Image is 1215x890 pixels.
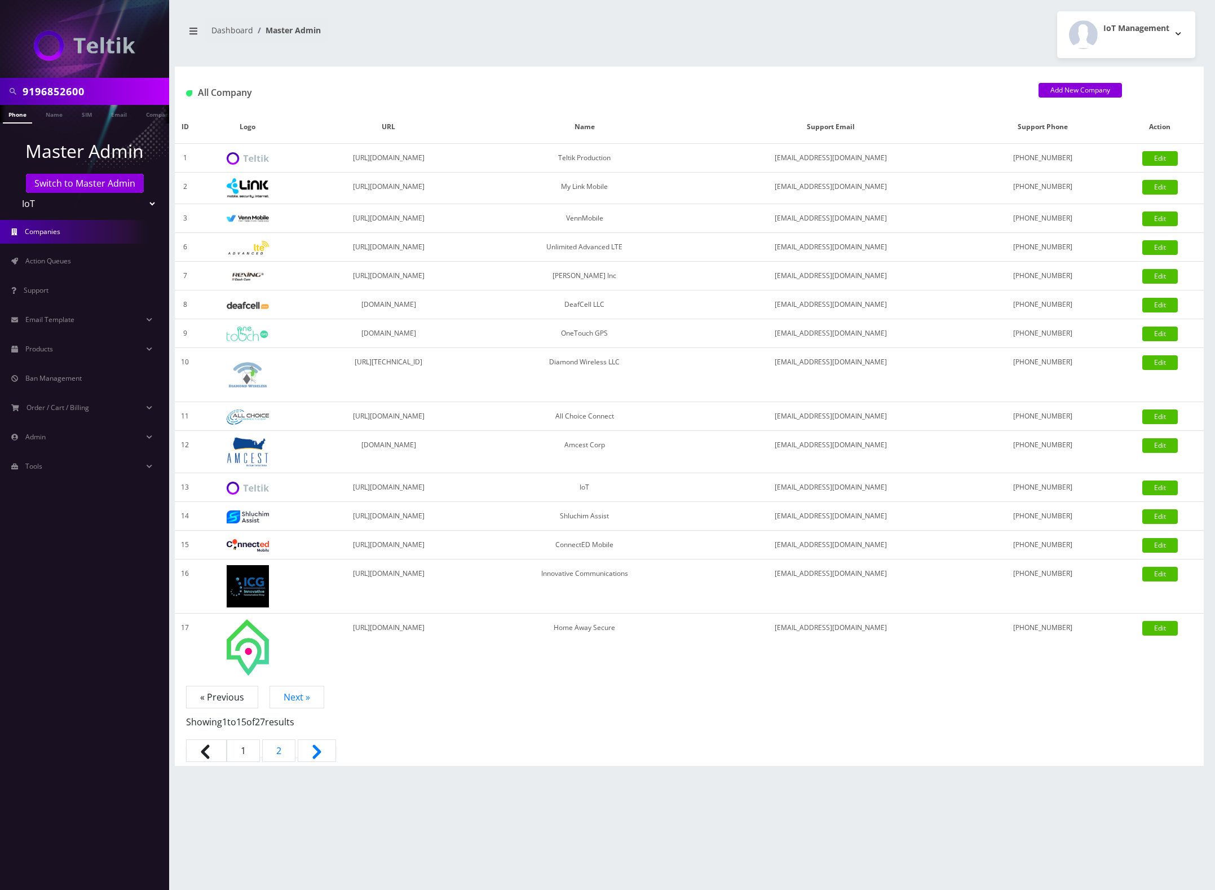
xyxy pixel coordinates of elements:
[175,431,196,473] td: 12
[300,502,477,531] td: [URL][DOMAIN_NAME]
[477,173,692,204] td: My Link Mobile
[175,473,196,502] td: 13
[1142,438,1178,453] a: Edit
[969,290,1116,319] td: [PHONE_NUMBER]
[477,473,692,502] td: IoT
[692,473,969,502] td: [EMAIL_ADDRESS][DOMAIN_NAME]
[300,531,477,559] td: [URL][DOMAIN_NAME]
[300,204,477,233] td: [URL][DOMAIN_NAME]
[692,431,969,473] td: [EMAIL_ADDRESS][DOMAIN_NAME]
[175,559,196,614] td: 16
[253,24,321,36] li: Master Admin
[300,348,477,402] td: [URL][TECHNICAL_ID]
[692,402,969,431] td: [EMAIL_ADDRESS][DOMAIN_NAME]
[1142,538,1178,553] a: Edit
[175,204,196,233] td: 3
[25,227,60,236] span: Companies
[300,402,477,431] td: [URL][DOMAIN_NAME]
[76,105,98,122] a: SIM
[477,559,692,614] td: Innovative Communications
[186,704,1192,729] p: Showing to of results
[186,90,192,96] img: All Company
[25,315,74,324] span: Email Template
[1039,83,1122,98] a: Add New Company
[186,739,227,762] span: &laquo; Previous
[227,327,269,341] img: OneTouch GPS
[477,502,692,531] td: Shluchim Assist
[969,402,1116,431] td: [PHONE_NUMBER]
[25,256,71,266] span: Action Queues
[24,285,48,295] span: Support
[692,502,969,531] td: [EMAIL_ADDRESS][DOMAIN_NAME]
[175,319,196,348] td: 9
[140,105,178,122] a: Company
[1142,269,1178,284] a: Edit
[175,402,196,431] td: 11
[186,87,1022,98] h1: All Company
[477,614,692,681] td: Home Away Secure
[969,531,1116,559] td: [PHONE_NUMBER]
[227,215,269,223] img: VennMobile
[255,716,265,728] span: 27
[227,437,269,467] img: Amcest Corp
[300,319,477,348] td: [DOMAIN_NAME]
[969,473,1116,502] td: [PHONE_NUMBER]
[477,111,692,144] th: Name
[175,144,196,173] td: 1
[236,716,246,728] span: 15
[477,531,692,559] td: ConnectED Mobile
[692,290,969,319] td: [EMAIL_ADDRESS][DOMAIN_NAME]
[40,105,68,122] a: Name
[1057,11,1195,58] button: IoT Management
[692,559,969,614] td: [EMAIL_ADDRESS][DOMAIN_NAME]
[1142,298,1178,312] a: Edit
[175,290,196,319] td: 8
[300,233,477,262] td: [URL][DOMAIN_NAME]
[1103,24,1169,33] h2: IoT Management
[227,565,269,607] img: Innovative Communications
[969,233,1116,262] td: [PHONE_NUMBER]
[1142,621,1178,636] a: Edit
[477,319,692,348] td: OneTouch GPS
[692,111,969,144] th: Support Email
[477,402,692,431] td: All Choice Connect
[262,739,295,762] a: Go to page 2
[300,173,477,204] td: [URL][DOMAIN_NAME]
[969,262,1116,290] td: [PHONE_NUMBER]
[1142,240,1178,255] a: Edit
[26,174,144,193] a: Switch to Master Admin
[692,204,969,233] td: [EMAIL_ADDRESS][DOMAIN_NAME]
[227,539,269,552] img: ConnectED Mobile
[300,431,477,473] td: [DOMAIN_NAME]
[1116,111,1204,144] th: Action
[300,262,477,290] td: [URL][DOMAIN_NAME]
[300,144,477,173] td: [URL][DOMAIN_NAME]
[692,262,969,290] td: [EMAIL_ADDRESS][DOMAIN_NAME]
[1142,212,1178,226] a: Edit
[969,502,1116,531] td: [PHONE_NUMBER]
[227,271,269,282] img: Rexing Inc
[227,739,260,762] span: 1
[969,144,1116,173] td: [PHONE_NUMBER]
[227,152,269,165] img: Teltik Production
[269,686,324,708] a: Next »
[692,144,969,173] td: [EMAIL_ADDRESS][DOMAIN_NAME]
[186,686,258,708] span: « Previous
[227,482,269,495] img: IoT
[25,373,82,383] span: Ban Management
[298,739,336,762] a: Next &raquo;
[969,204,1116,233] td: [PHONE_NUMBER]
[186,690,1192,766] nav: Pagination Navigation
[1142,567,1178,581] a: Edit
[1142,481,1178,495] a: Edit
[211,25,253,36] a: Dashboard
[692,348,969,402] td: [EMAIL_ADDRESS][DOMAIN_NAME]
[969,348,1116,402] td: [PHONE_NUMBER]
[477,262,692,290] td: [PERSON_NAME] Inc
[183,19,681,51] nav: breadcrumb
[1142,355,1178,370] a: Edit
[692,233,969,262] td: [EMAIL_ADDRESS][DOMAIN_NAME]
[477,348,692,402] td: Diamond Wireless LLC
[1142,180,1178,195] a: Edit
[1142,509,1178,524] a: Edit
